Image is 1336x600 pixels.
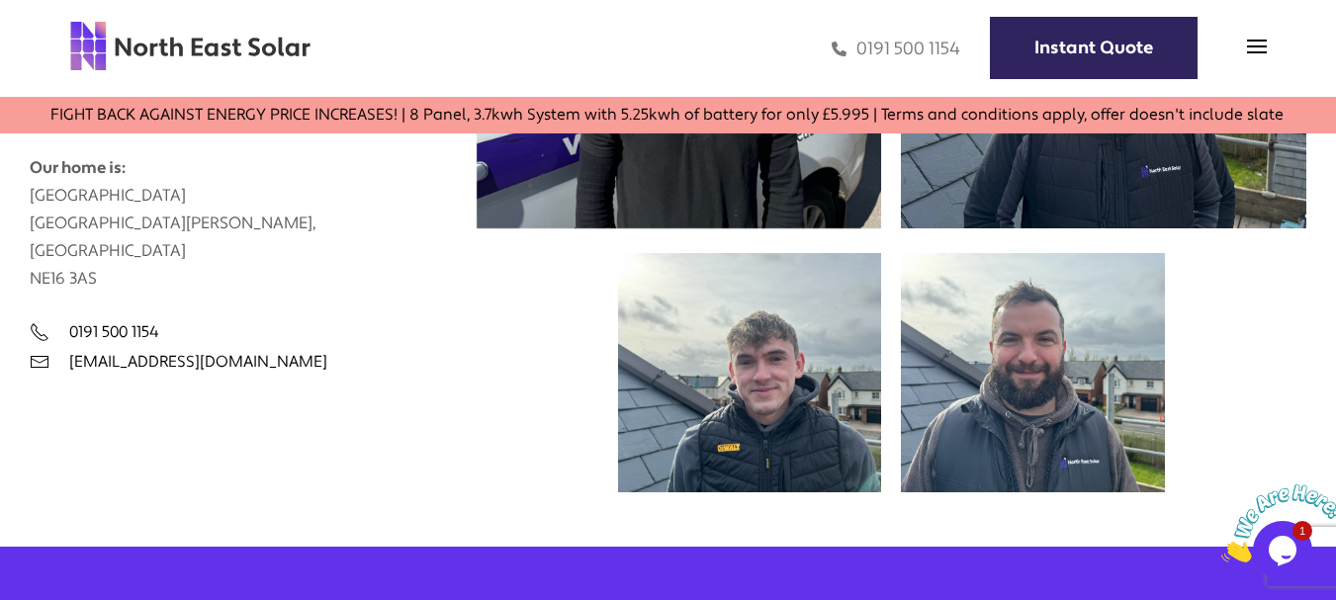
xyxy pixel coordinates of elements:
img: north east solar logo [69,20,312,72]
img: Chat attention grabber [8,8,131,86]
a: 0191 500 1154 [832,38,960,60]
a: Instant Quote [990,17,1198,79]
img: phone icon [30,322,49,342]
strong: Our home is: [30,157,125,178]
a: [EMAIL_ADDRESS][DOMAIN_NAME] [69,352,327,372]
iframe: chat widget [1213,476,1336,570]
img: phone icon [832,38,846,60]
img: email icon [30,352,49,372]
a: 0191 500 1154 [69,322,159,342]
p: [GEOGRAPHIC_DATA] [GEOGRAPHIC_DATA][PERSON_NAME], [GEOGRAPHIC_DATA] NE16 3AS [30,134,477,293]
img: menu icon [1247,37,1267,56]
